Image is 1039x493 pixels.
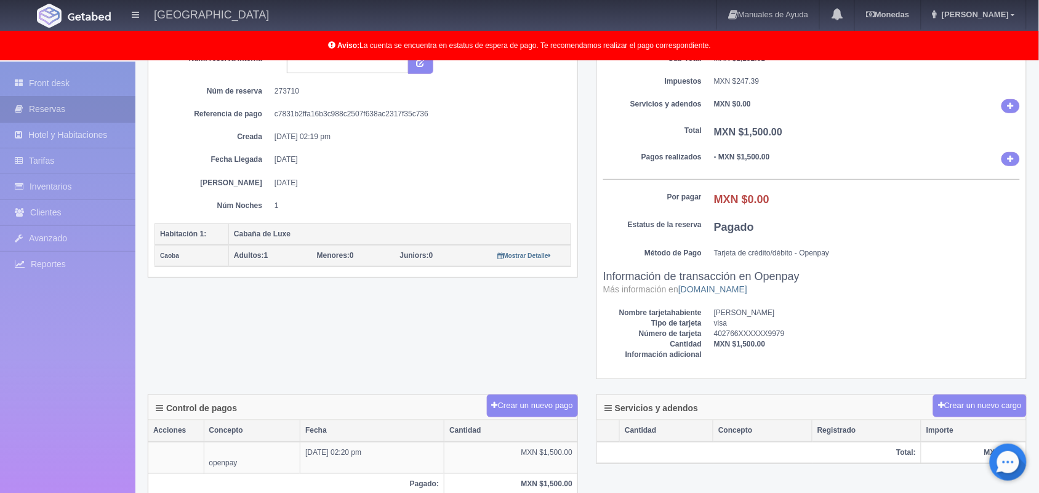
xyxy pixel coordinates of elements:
dt: Información adicional [603,350,702,360]
dt: Cantidad [603,339,702,350]
span: 0 [317,251,354,260]
strong: Adultos: [234,251,264,260]
b: Habitación 1: [160,230,206,238]
dt: Referencia de pago [164,109,262,119]
td: openpay [204,442,300,474]
th: Acciones [148,420,204,441]
small: Mostrar Detalle [497,252,551,259]
th: Cantidad [444,420,577,441]
small: Caoba [160,252,179,259]
dt: Estatus de la reserva [603,220,702,230]
dd: 402766XXXXXX9979 [714,329,1020,339]
a: [DOMAIN_NAME] [678,284,747,294]
small: Más información en [603,284,747,294]
dt: Pagos realizados [603,152,702,162]
th: Registrado [812,420,921,441]
dt: Fecha Llegada [164,154,262,165]
th: Concepto [713,420,812,441]
button: Crear un nuevo cargo [933,395,1027,417]
dd: 273710 [275,86,562,97]
dt: Método de Pago [603,248,702,259]
dt: Impuestos [603,76,702,87]
h3: Información de transacción en Openpay [603,271,1020,295]
dt: Creada [164,132,262,142]
dt: Núm Noches [164,201,262,211]
th: Cabaña de Luxe [229,223,571,245]
b: Aviso: [337,41,359,50]
dt: Nombre tarjetahabiente [603,308,702,318]
th: MXN $0.00 [921,442,1026,463]
dt: Por pagar [603,192,702,202]
th: Total: [597,442,921,463]
dd: visa [714,318,1020,329]
dt: Servicios y adendos [603,99,702,110]
dd: [DATE] [275,178,562,188]
span: 1 [234,251,268,260]
a: Mostrar Detalle [497,251,551,260]
strong: Menores: [317,251,350,260]
b: - MXN $1,500.00 [714,153,770,161]
td: MXN $1,500.00 [444,442,577,474]
th: Cantidad [620,420,713,441]
span: 0 [400,251,433,260]
dd: [PERSON_NAME] [714,308,1020,318]
th: Importe [921,420,1026,441]
dd: Tarjeta de crédito/débito - Openpay [714,248,1020,259]
img: Getabed [68,12,111,21]
th: Fecha [300,420,444,441]
dt: [PERSON_NAME] [164,178,262,188]
b: Pagado [714,221,754,233]
b: MXN $0.00 [714,193,769,206]
dd: [DATE] [275,154,562,165]
dt: Número de tarjeta [603,329,702,339]
th: Concepto [204,420,300,441]
h4: [GEOGRAPHIC_DATA] [154,6,269,22]
dd: [DATE] 02:19 pm [275,132,562,142]
dd: MXN $247.39 [714,76,1020,87]
b: MXN $1,500.00 [714,340,765,348]
td: [DATE] 02:20 pm [300,442,444,474]
dd: c7831b2ffa16b3c988c2507f638ac2317f35c736 [275,109,562,119]
button: Crear un nuevo pago [487,395,578,417]
b: MXN $0.00 [714,100,751,108]
b: MXN $1,500.00 [714,127,782,137]
h4: Servicios y adendos [604,404,698,413]
img: Getabed [37,4,62,28]
strong: Juniors: [400,251,429,260]
dd: 1 [275,201,562,211]
dt: Tipo de tarjeta [603,318,702,329]
dt: Núm de reserva [164,86,262,97]
h4: Control de pagos [156,404,237,413]
b: Monedas [866,10,909,19]
span: [PERSON_NAME] [939,10,1009,19]
dt: Total [603,126,702,136]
